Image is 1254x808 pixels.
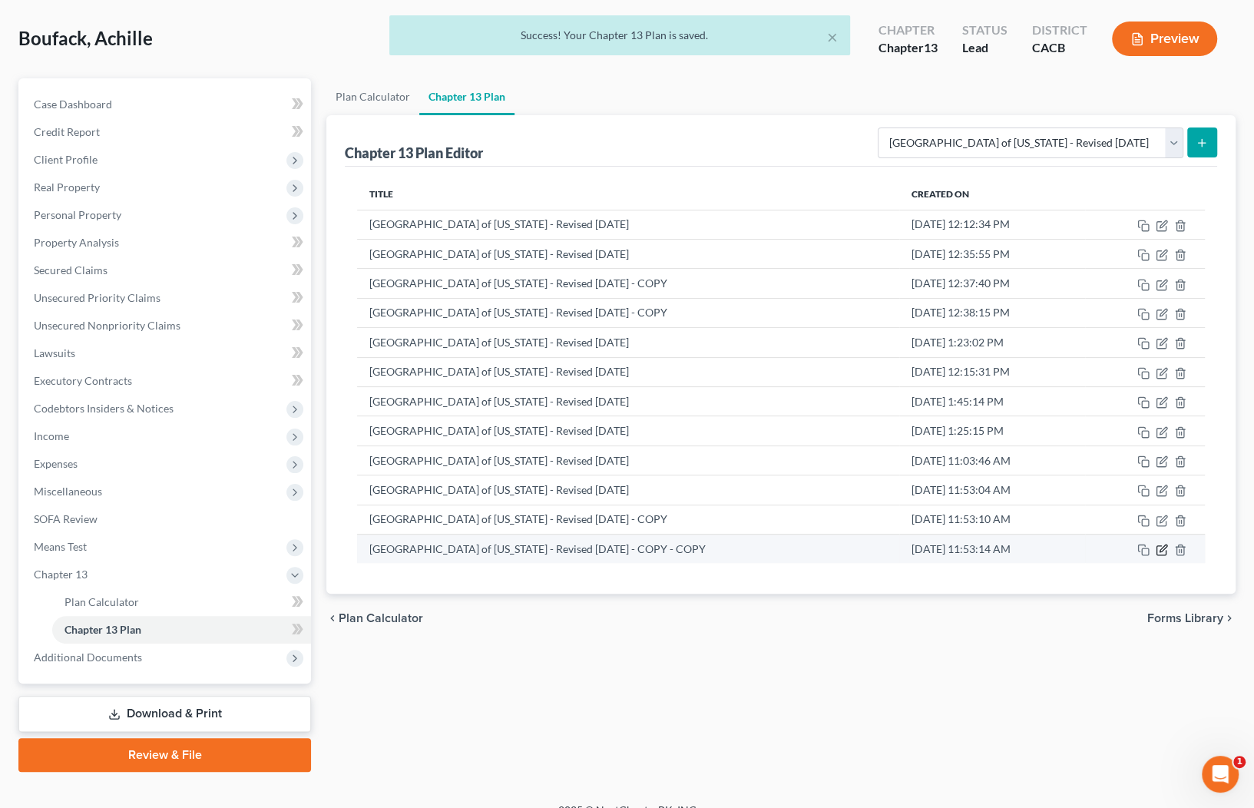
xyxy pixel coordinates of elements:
[827,28,838,46] button: ×
[899,357,1085,386] td: [DATE] 12:15:31 PM
[34,429,69,442] span: Income
[22,257,311,284] a: Secured Claims
[357,269,899,298] td: [GEOGRAPHIC_DATA] of [US_STATE] - Revised [DATE] - COPY
[357,328,899,357] td: [GEOGRAPHIC_DATA] of [US_STATE] - Revised [DATE]
[34,374,132,387] span: Executory Contracts
[34,291,160,304] span: Unsecured Priority Claims
[339,612,423,624] span: Plan Calculator
[22,339,311,367] a: Lawsuits
[22,91,311,118] a: Case Dashboard
[326,612,339,624] i: chevron_left
[357,386,899,416] td: [GEOGRAPHIC_DATA] of [US_STATE] - Revised [DATE]
[22,312,311,339] a: Unsecured Nonpriority Claims
[899,328,1085,357] td: [DATE] 1:23:02 PM
[899,445,1085,475] td: [DATE] 11:03:46 AM
[357,239,899,268] td: [GEOGRAPHIC_DATA] of [US_STATE] - Revised [DATE]
[34,236,119,249] span: Property Analysis
[34,180,100,194] span: Real Property
[34,512,98,525] span: SOFA Review
[357,445,899,475] td: [GEOGRAPHIC_DATA] of [US_STATE] - Revised [DATE]
[34,402,174,415] span: Codebtors Insiders & Notices
[22,284,311,312] a: Unsecured Priority Claims
[34,540,87,553] span: Means Test
[899,475,1085,505] td: [DATE] 11:53:04 AM
[345,144,483,162] div: Chapter 13 Plan Editor
[899,505,1085,534] td: [DATE] 11:53:10 AM
[18,696,311,732] a: Download & Print
[65,595,139,608] span: Plan Calculator
[65,623,141,636] span: Chapter 13 Plan
[34,153,98,166] span: Client Profile
[899,535,1085,564] td: [DATE] 11:53:14 AM
[419,78,515,115] a: Chapter 13 Plan
[326,612,423,624] button: chevron_left Plan Calculator
[34,125,100,138] span: Credit Report
[22,367,311,395] a: Executory Contracts
[357,357,899,386] td: [GEOGRAPHIC_DATA] of [US_STATE] - Revised [DATE]
[899,210,1085,239] td: [DATE] 12:12:34 PM
[34,208,121,221] span: Personal Property
[52,616,311,644] a: Chapter 13 Plan
[899,269,1085,298] td: [DATE] 12:37:40 PM
[52,588,311,616] a: Plan Calculator
[402,28,838,43] div: Success! Your Chapter 13 Plan is saved.
[34,651,142,664] span: Additional Documents
[1147,612,1236,624] button: Forms Library chevron_right
[899,239,1085,268] td: [DATE] 12:35:55 PM
[899,386,1085,416] td: [DATE] 1:45:14 PM
[34,346,75,359] span: Lawsuits
[1223,612,1236,624] i: chevron_right
[357,179,899,210] th: Title
[22,505,311,533] a: SOFA Review
[899,416,1085,445] td: [DATE] 1:25:15 PM
[18,738,311,772] a: Review & File
[899,298,1085,327] td: [DATE] 12:38:15 PM
[1233,756,1246,768] span: 1
[357,505,899,534] td: [GEOGRAPHIC_DATA] of [US_STATE] - Revised [DATE] - COPY
[357,535,899,564] td: [GEOGRAPHIC_DATA] of [US_STATE] - Revised [DATE] - COPY - COPY
[357,298,899,327] td: [GEOGRAPHIC_DATA] of [US_STATE] - Revised [DATE] - COPY
[22,118,311,146] a: Credit Report
[34,457,78,470] span: Expenses
[34,485,102,498] span: Miscellaneous
[1202,756,1239,793] iframe: Intercom live chat
[357,475,899,505] td: [GEOGRAPHIC_DATA] of [US_STATE] - Revised [DATE]
[357,416,899,445] td: [GEOGRAPHIC_DATA] of [US_STATE] - Revised [DATE]
[357,210,899,239] td: [GEOGRAPHIC_DATA] of [US_STATE] - Revised [DATE]
[34,568,88,581] span: Chapter 13
[326,78,419,115] a: Plan Calculator
[34,98,112,111] span: Case Dashboard
[34,319,180,332] span: Unsecured Nonpriority Claims
[899,179,1085,210] th: Created On
[1147,612,1223,624] span: Forms Library
[22,229,311,257] a: Property Analysis
[34,263,108,277] span: Secured Claims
